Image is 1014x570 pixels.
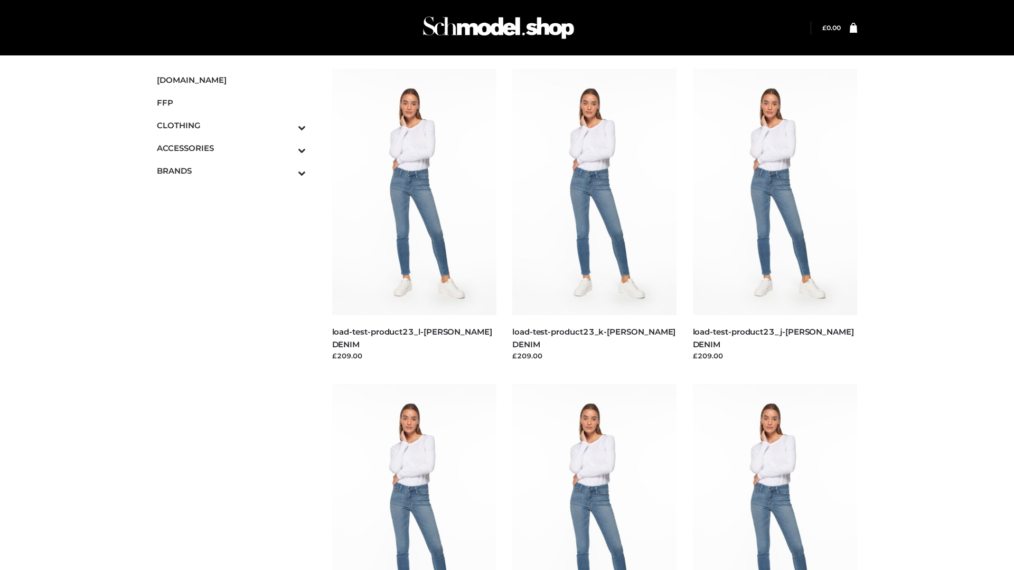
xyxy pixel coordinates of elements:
button: Toggle Submenu [269,137,306,159]
button: Toggle Submenu [269,159,306,182]
span: FFP [157,97,306,109]
span: £ [822,24,827,32]
div: £209.00 [693,350,858,361]
span: CLOTHING [157,119,306,131]
span: ACCESSORIES [157,142,306,154]
a: FFP [157,91,306,114]
div: £209.00 [512,350,677,361]
span: [DOMAIN_NAME] [157,74,306,86]
a: ACCESSORIESToggle Submenu [157,137,306,159]
span: BRANDS [157,165,306,177]
a: [DOMAIN_NAME] [157,69,306,91]
a: load-test-product23_k-[PERSON_NAME] DENIM [512,327,675,349]
a: £0.00 [822,24,841,32]
bdi: 0.00 [822,24,841,32]
button: Toggle Submenu [269,114,306,137]
img: Schmodel Admin 964 [419,7,578,49]
a: CLOTHINGToggle Submenu [157,114,306,137]
div: £209.00 [332,350,497,361]
a: load-test-product23_l-[PERSON_NAME] DENIM [332,327,492,349]
a: BRANDSToggle Submenu [157,159,306,182]
a: load-test-product23_j-[PERSON_NAME] DENIM [693,327,854,349]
